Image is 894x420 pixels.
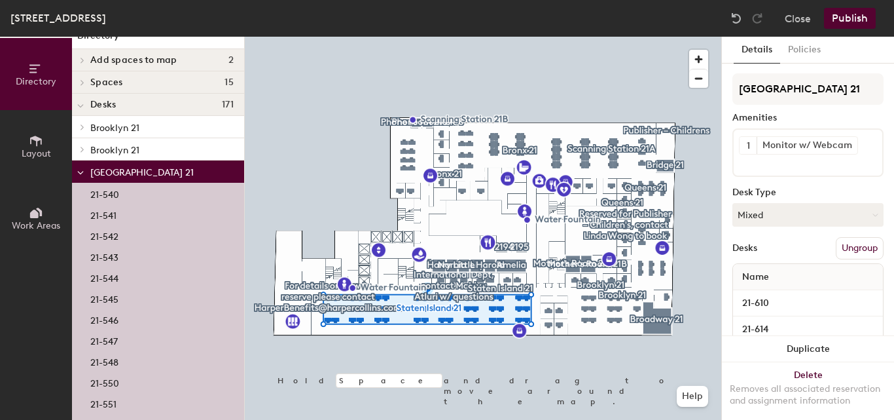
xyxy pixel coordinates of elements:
input: Unnamed desk [736,320,880,339]
span: Work Areas [12,220,60,231]
span: 2 [228,55,234,66]
span: Brooklyn 21 [90,145,139,156]
p: 21-551 [90,395,116,410]
div: Desks [732,243,757,254]
div: Monitor w/ Webcam [757,137,857,154]
img: Redo [751,12,764,25]
button: Details [734,37,780,64]
span: Layout [22,148,51,159]
span: Spaces [90,77,123,88]
p: 21-543 [90,248,118,263]
p: 21-545 [90,290,118,305]
p: 21-542 [90,227,118,242]
button: Ungroup [836,237,884,259]
button: DeleteRemoves all associated reservation and assignment information [722,362,894,420]
input: Unnamed desk [736,294,880,313]
span: 1 [747,139,750,153]
span: 15 [224,77,234,88]
p: 21-550 [90,374,119,389]
p: 21-540 [90,185,119,200]
button: Publish [824,8,876,29]
span: Add spaces to map [90,55,177,66]
div: Removes all associated reservation and assignment information [730,383,886,407]
button: Close [785,8,811,29]
span: 171 [222,100,234,110]
span: Name [736,265,776,289]
p: 21-544 [90,269,118,284]
button: Duplicate [722,336,894,362]
span: Brooklyn 21 [90,123,139,134]
button: 1 [740,137,757,154]
h1: Directory [72,29,244,49]
img: Undo [730,12,743,25]
span: Directory [16,76,56,87]
p: 21-541 [90,206,116,221]
button: Mixed [732,203,884,227]
button: Help [677,386,708,407]
span: Desks [90,100,116,110]
span: [GEOGRAPHIC_DATA] 21 [90,167,194,178]
div: Amenities [732,113,884,123]
div: [STREET_ADDRESS] [10,10,106,26]
p: 21-548 [90,353,118,368]
p: 21-546 [90,311,118,326]
button: Policies [780,37,829,64]
div: Desk Type [732,187,884,198]
p: 21-547 [90,332,118,347]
